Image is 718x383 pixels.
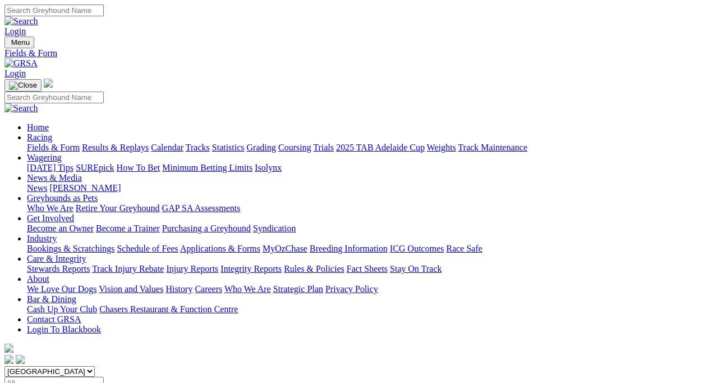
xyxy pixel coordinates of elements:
[27,203,714,213] div: Greyhounds as Pets
[336,143,425,152] a: 2025 TAB Adelaide Cup
[212,143,245,152] a: Statistics
[27,193,98,203] a: Greyhounds as Pets
[325,284,378,294] a: Privacy Policy
[255,163,282,172] a: Isolynx
[4,92,104,103] input: Search
[9,81,37,90] img: Close
[49,183,121,193] a: [PERSON_NAME]
[92,264,164,273] a: Track Injury Rebate
[27,143,714,153] div: Racing
[27,173,82,183] a: News & Media
[278,143,311,152] a: Coursing
[76,163,114,172] a: SUREpick
[224,284,271,294] a: Who We Are
[427,143,456,152] a: Weights
[180,244,260,253] a: Applications & Forms
[390,244,444,253] a: ICG Outcomes
[27,203,73,213] a: Who We Are
[27,213,74,223] a: Get Involved
[27,254,86,263] a: Care & Integrity
[27,244,114,253] a: Bookings & Scratchings
[27,224,714,234] div: Get Involved
[27,244,714,254] div: Industry
[27,284,96,294] a: We Love Our Dogs
[27,183,714,193] div: News & Media
[27,294,76,304] a: Bar & Dining
[4,355,13,364] img: facebook.svg
[27,325,101,334] a: Login To Blackbook
[162,203,241,213] a: GAP SA Assessments
[446,244,482,253] a: Race Safe
[347,264,388,273] a: Fact Sheets
[263,244,307,253] a: MyOzChase
[27,284,714,294] div: About
[27,264,714,274] div: Care & Integrity
[247,143,276,152] a: Grading
[4,37,34,48] button: Toggle navigation
[390,264,441,273] a: Stay On Track
[4,79,42,92] button: Toggle navigation
[27,264,90,273] a: Stewards Reports
[99,304,238,314] a: Chasers Restaurant & Function Centre
[27,274,49,284] a: About
[27,234,57,243] a: Industry
[11,38,30,47] span: Menu
[310,244,388,253] a: Breeding Information
[313,143,334,152] a: Trials
[4,48,714,58] a: Fields & Form
[284,264,344,273] a: Rules & Policies
[4,58,38,69] img: GRSA
[27,163,73,172] a: [DATE] Tips
[273,284,323,294] a: Strategic Plan
[165,284,192,294] a: History
[27,163,714,173] div: Wagering
[27,153,62,162] a: Wagering
[99,284,163,294] a: Vision and Values
[44,79,53,88] img: logo-grsa-white.png
[27,122,49,132] a: Home
[117,244,178,253] a: Schedule of Fees
[27,133,52,142] a: Racing
[4,4,104,16] input: Search
[117,163,160,172] a: How To Bet
[195,284,222,294] a: Careers
[16,355,25,364] img: twitter.svg
[253,224,296,233] a: Syndication
[4,103,38,113] img: Search
[220,264,282,273] a: Integrity Reports
[186,143,210,152] a: Tracks
[27,143,80,152] a: Fields & Form
[166,264,218,273] a: Injury Reports
[27,314,81,324] a: Contact GRSA
[162,163,252,172] a: Minimum Betting Limits
[82,143,149,152] a: Results & Replays
[27,183,47,193] a: News
[458,143,527,152] a: Track Maintenance
[27,304,714,314] div: Bar & Dining
[4,26,26,36] a: Login
[76,203,160,213] a: Retire Your Greyhound
[151,143,183,152] a: Calendar
[162,224,251,233] a: Purchasing a Greyhound
[4,16,38,26] img: Search
[4,344,13,353] img: logo-grsa-white.png
[27,304,97,314] a: Cash Up Your Club
[27,224,94,233] a: Become an Owner
[96,224,160,233] a: Become a Trainer
[4,69,26,78] a: Login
